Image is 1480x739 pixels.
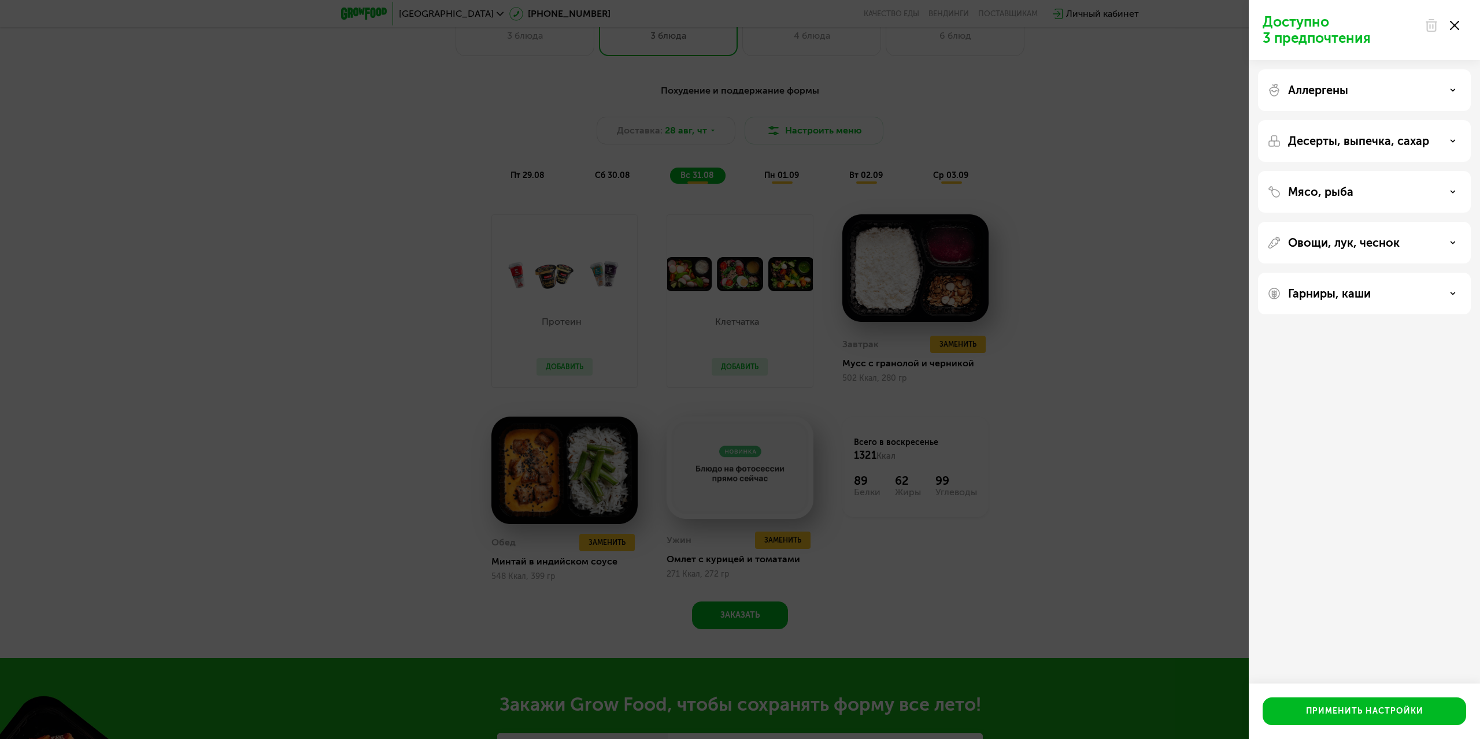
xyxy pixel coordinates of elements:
div: Применить настройки [1306,705,1423,717]
p: Доступно 3 предпочтения [1263,14,1418,46]
p: Мясо, рыба [1288,185,1353,199]
p: Аллергены [1288,83,1348,97]
p: Десерты, выпечка, сахар [1288,134,1429,148]
button: Применить настройки [1263,697,1466,725]
p: Гарниры, каши [1288,287,1371,300]
p: Овощи, лук, чеснок [1288,236,1400,250]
